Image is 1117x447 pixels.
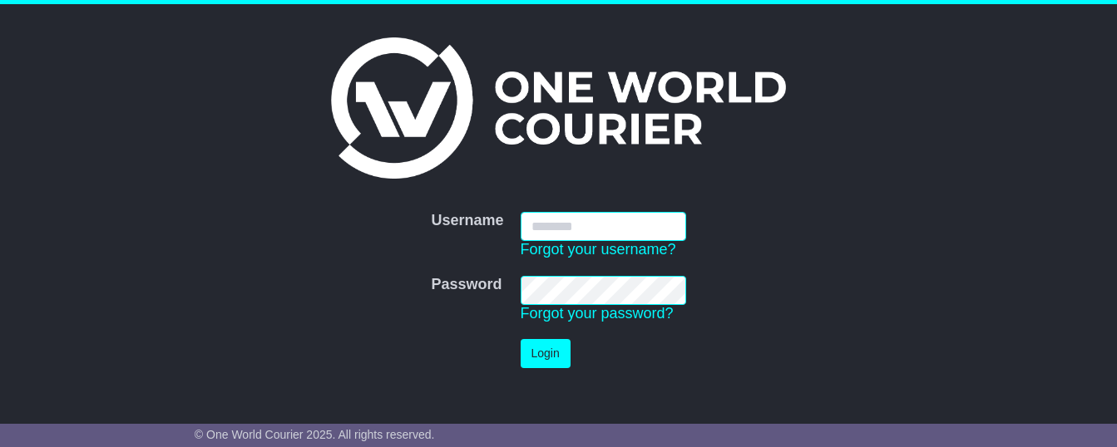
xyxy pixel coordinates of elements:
label: Username [431,212,503,230]
span: © One World Courier 2025. All rights reserved. [195,428,435,441]
a: Forgot your password? [521,305,674,322]
label: Password [431,276,502,294]
button: Login [521,339,571,368]
a: Forgot your username? [521,241,676,258]
img: One World [331,37,785,179]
